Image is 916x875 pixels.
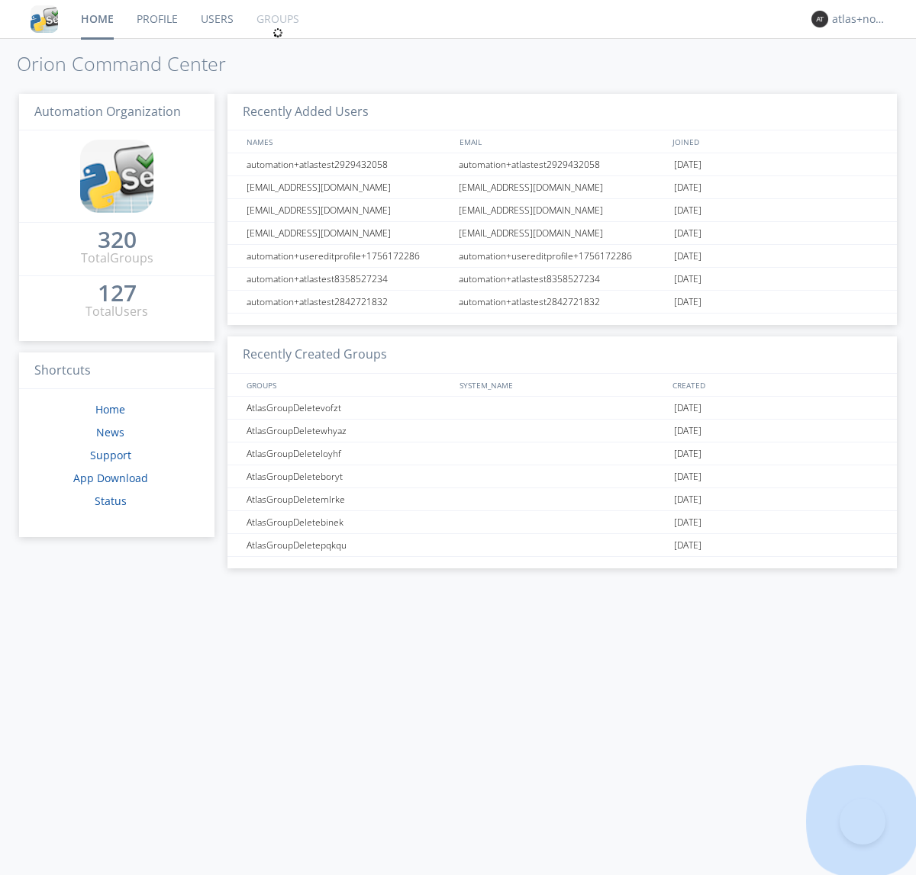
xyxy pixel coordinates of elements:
[840,799,885,844] iframe: Toggle Customer Support
[674,511,702,534] span: [DATE]
[227,153,897,176] a: automation+atlastest2929432058automation+atlastest2929432058[DATE]
[227,488,897,511] a: AtlasGroupDeletemlrke[DATE]
[243,511,454,533] div: AtlasGroupDeletebinek
[98,285,137,301] div: 127
[243,465,454,487] div: AtlasGroupDeleteboryt
[674,268,702,291] span: [DATE]
[674,534,702,557] span: [DATE]
[243,199,454,221] div: [EMAIL_ADDRESS][DOMAIN_NAME]
[811,11,828,27] img: 373638.png
[227,245,897,268] a: automation+usereditprofile+1756172286automation+usereditprofile+1756172286[DATE]
[243,176,454,198] div: [EMAIL_ADDRESS][DOMAIN_NAME]
[674,245,702,268] span: [DATE]
[227,94,897,131] h3: Recently Added Users
[674,291,702,314] span: [DATE]
[73,471,148,485] a: App Download
[98,232,137,249] a: 320
[98,232,137,247] div: 320
[227,442,897,465] a: AtlasGroupDeleteloyhf[DATE]
[227,397,897,420] a: AtlasGroupDeletevofzt[DATE]
[227,176,897,199] a: [EMAIL_ADDRESS][DOMAIN_NAME][EMAIL_ADDRESS][DOMAIN_NAME][DATE]
[243,420,454,442] div: AtlasGroupDeletewhyaz
[455,291,670,313] div: automation+atlastest2842721832
[90,448,131,462] a: Support
[674,465,702,488] span: [DATE]
[227,336,897,374] h3: Recently Created Groups
[669,130,882,153] div: JOINED
[243,245,454,267] div: automation+usereditprofile+1756172286
[243,534,454,556] div: AtlasGroupDeletepqkqu
[96,425,124,439] a: News
[674,420,702,442] span: [DATE]
[674,488,702,511] span: [DATE]
[19,352,214,390] h3: Shortcuts
[832,11,889,27] div: atlas+nodispatch
[455,245,670,267] div: automation+usereditprofile+1756172286
[243,153,454,175] div: automation+atlastest2929432058
[227,511,897,534] a: AtlasGroupDeletebinek[DATE]
[455,268,670,290] div: automation+atlastest8358527234
[674,153,702,176] span: [DATE]
[674,397,702,420] span: [DATE]
[455,176,670,198] div: [EMAIL_ADDRESS][DOMAIN_NAME]
[227,268,897,291] a: automation+atlastest8358527234automation+atlastest8358527234[DATE]
[31,5,58,33] img: cddb5a64eb264b2086981ab96f4c1ba7
[227,420,897,442] a: AtlasGroupDeletewhyaz[DATE]
[455,199,670,221] div: [EMAIL_ADDRESS][DOMAIN_NAME]
[243,442,454,465] div: AtlasGroupDeleteloyhf
[98,285,137,303] a: 127
[674,199,702,222] span: [DATE]
[243,268,454,290] div: automation+atlastest8358527234
[227,199,897,222] a: [EMAIL_ADDRESS][DOMAIN_NAME][EMAIL_ADDRESS][DOMAIN_NAME][DATE]
[80,140,153,213] img: cddb5a64eb264b2086981ab96f4c1ba7
[273,27,283,38] img: spin.svg
[674,442,702,465] span: [DATE]
[243,291,454,313] div: automation+atlastest2842721832
[95,494,127,508] a: Status
[669,374,882,396] div: CREATED
[81,249,153,267] div: Total Groups
[227,291,897,314] a: automation+atlastest2842721832automation+atlastest2842721832[DATE]
[456,374,669,396] div: SYSTEM_NAME
[243,130,452,153] div: NAMES
[456,130,669,153] div: EMAIL
[34,103,181,120] span: Automation Organization
[243,397,454,419] div: AtlasGroupDeletevofzt
[674,222,702,245] span: [DATE]
[227,534,897,557] a: AtlasGroupDeletepqkqu[DATE]
[243,374,452,396] div: GROUPS
[243,222,454,244] div: [EMAIL_ADDRESS][DOMAIN_NAME]
[85,303,148,320] div: Total Users
[455,222,670,244] div: [EMAIL_ADDRESS][DOMAIN_NAME]
[227,465,897,488] a: AtlasGroupDeleteboryt[DATE]
[95,402,125,417] a: Home
[455,153,670,175] div: automation+atlastest2929432058
[227,222,897,245] a: [EMAIL_ADDRESS][DOMAIN_NAME][EMAIL_ADDRESS][DOMAIN_NAME][DATE]
[674,176,702,199] span: [DATE]
[243,488,454,510] div: AtlasGroupDeletemlrke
